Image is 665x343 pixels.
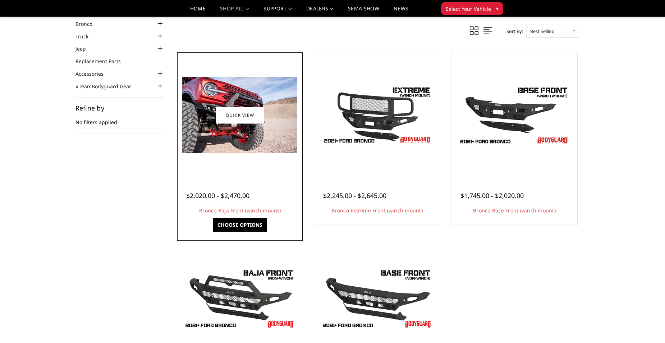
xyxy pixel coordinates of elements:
a: Choose Options [213,218,267,232]
a: Accessories [75,70,113,77]
span: $2,245.00 - $2,645.00 [323,191,386,200]
a: Freedom Series - Bronco Base Front Bumper Bronco Base Front (winch mount) [453,54,575,176]
a: Bronco Extreme Front (winch mount) Bronco Extreme Front (winch mount) [316,54,438,176]
a: Support [263,6,292,17]
label: Sort By: [503,26,523,37]
a: Bronco Baja Front (winch mount) [199,207,281,214]
div: No filters applied [75,105,165,133]
a: Bronco Extreme Front (winch mount) [331,207,423,214]
img: Bronco Baja Front (winch mount) [182,77,297,153]
a: SEMA Show [348,6,379,17]
span: $2,020.00 - $2,470.00 [186,191,249,200]
a: Quick view [216,107,264,123]
a: Jeep [75,45,95,52]
span: $1,745.00 - $2,020.00 [460,191,524,200]
a: shop all [220,6,249,17]
a: Bodyguard Ford Bronco Bronco Baja Front (winch mount) [179,54,301,176]
a: Replacement Parts [75,57,130,65]
span: Select Your Vehicle [446,5,491,13]
a: News [394,6,408,17]
a: Home [190,6,206,17]
img: Bronco Base Front (non-winch) [320,267,435,331]
a: Bronco [75,20,101,28]
h5: Refine by [75,105,165,111]
span: ▾ [496,5,499,12]
a: Bronco Base Front (winch mount) [473,207,556,214]
a: Truck [75,33,97,40]
button: Select Your Vehicle [441,2,503,15]
a: Dealers [306,6,334,17]
a: #TeamBodyguard Gear [75,83,140,90]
